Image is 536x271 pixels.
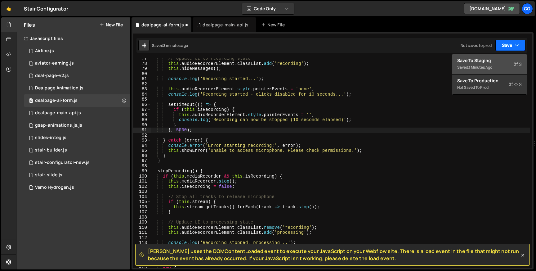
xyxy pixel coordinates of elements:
div: 5799/43929.js [24,70,130,82]
div: 109 [133,220,151,225]
div: 90 [133,123,151,128]
div: 100 [133,174,151,179]
span: 0 [29,99,33,104]
div: Not saved to prod [457,84,522,91]
div: 102 [133,184,151,189]
div: stair-configurator-new.js [35,160,90,165]
div: 81 [133,76,151,82]
div: 94 [133,143,151,148]
div: 106 [133,205,151,210]
div: 116 [133,256,151,261]
div: aviator-earning.js [35,61,74,66]
div: 111 [133,230,151,235]
div: 98 [133,164,151,169]
div: 3 minutes ago [163,43,188,48]
button: Save to StagingS Saved3 minutes ago [452,54,527,75]
div: 117 [133,261,151,266]
div: dealpage-ai-form.js [141,22,184,28]
div: slides-integ.js [35,135,66,141]
div: dealpage-main-api.js [203,22,248,28]
div: 5799/13335.js [24,119,130,132]
div: 88 [133,112,151,118]
div: Stair Configurator [24,5,68,12]
div: 83 [133,87,151,92]
div: 104 [133,194,151,200]
div: 86 [133,102,151,107]
div: 5799/23170.js [24,45,130,57]
div: 5799/31803.js [24,57,130,70]
div: 115 [133,251,151,256]
div: 97 [133,158,151,164]
span: S [514,61,522,67]
button: Save to ProductionS Not saved to prod [452,75,527,95]
div: 91 [133,128,151,133]
div: 5799/16845.js [24,156,130,169]
div: Airline.js [35,48,54,54]
div: 5799/22359.js [24,181,130,194]
div: dealpage-ai-form.js [35,98,78,103]
div: dealpage-main-api.js [35,110,81,116]
div: 87 [133,107,151,112]
div: deal-page-v2.js [35,73,69,79]
div: 5799/46543.js [24,94,130,107]
div: 114 [133,246,151,251]
div: Not saved to prod [461,43,492,48]
div: New File [261,22,287,28]
h2: Files [24,21,35,28]
div: Saved [457,64,522,71]
div: 85 [133,97,151,102]
div: stair-builder.js [35,147,67,153]
div: Saved [152,43,188,48]
div: Save to Production [457,78,522,84]
div: 5799/15288.js [24,169,130,181]
a: [DOMAIN_NAME] [464,3,520,14]
div: 107 [133,210,151,215]
div: 103 [133,189,151,194]
span: [PERSON_NAME] uses the DOMContentLoaded event to execute your JavaScript on your Webflow site. Th... [148,248,520,262]
div: 78 [133,61,151,66]
div: 79 [133,66,151,71]
div: gsap-animations.js.js [35,123,82,128]
div: 5799/29740.js [24,132,130,144]
a: Co [522,3,533,14]
div: 108 [133,215,151,220]
div: 101 [133,179,151,184]
div: Javascript files [16,32,130,45]
div: 80 [133,71,151,77]
div: 112 [133,235,151,241]
div: 5799/10830.js [24,144,130,156]
div: 77 [133,56,151,61]
button: Save [495,40,525,51]
div: 3 minutes ago [468,65,492,70]
div: 93 [133,138,151,143]
div: 96 [133,153,151,159]
div: 92 [133,133,151,138]
div: 110 [133,225,151,230]
div: Save to Staging [457,57,522,64]
div: 95 [133,148,151,153]
div: 105 [133,199,151,205]
button: Code Only [242,3,294,14]
div: 89 [133,117,151,123]
div: 5799/43892.js [24,82,130,94]
div: 113 [133,240,151,246]
div: 5799/46639.js [24,107,130,119]
div: 99 [133,169,151,174]
a: 🤙 [1,1,16,16]
div: 82 [133,82,151,87]
div: Dealpage Animation.js [35,85,83,91]
div: Vemo Hydrogen.js [35,185,74,190]
button: New File [100,22,123,27]
div: 84 [133,92,151,97]
span: S [509,81,522,88]
div: stair-slide.js [35,172,62,178]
